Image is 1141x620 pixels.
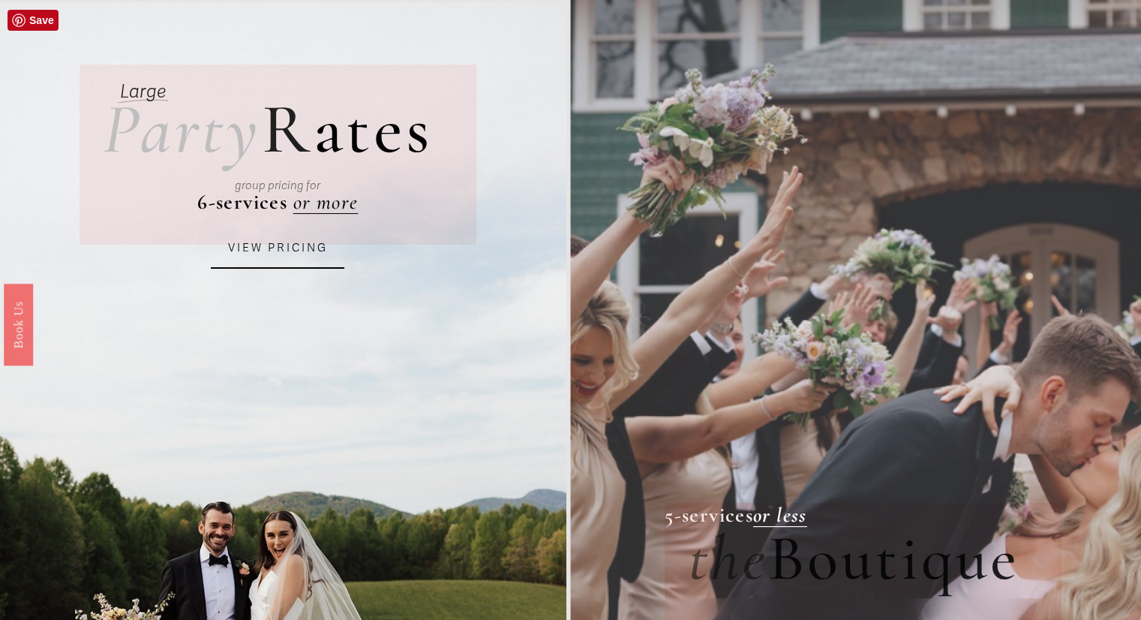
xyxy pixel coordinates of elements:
[8,10,59,31] a: Pin it!
[768,520,1020,597] span: Boutique
[753,502,807,528] a: or less
[103,87,261,172] em: Party
[120,80,166,103] em: Large
[211,228,344,269] a: VIEW PRICING
[689,520,768,597] em: the
[665,502,753,528] strong: 5-services
[235,179,320,192] em: group pricing for
[103,95,433,165] h2: ates
[262,87,314,172] span: R
[4,284,33,366] a: Book Us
